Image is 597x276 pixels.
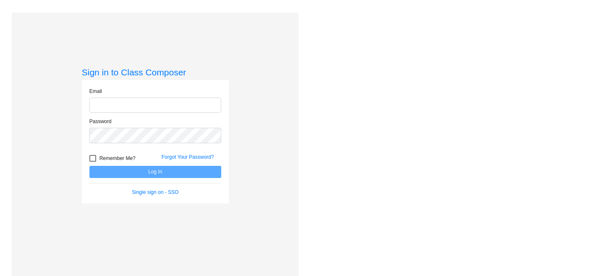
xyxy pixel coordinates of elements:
label: Email [89,88,102,95]
span: Remember Me? [99,153,136,163]
button: Log In [89,166,221,178]
a: Single sign on - SSO [132,189,178,195]
a: Forgot Your Password? [162,154,214,160]
label: Password [89,118,112,125]
h3: Sign in to Class Composer [82,67,229,77]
